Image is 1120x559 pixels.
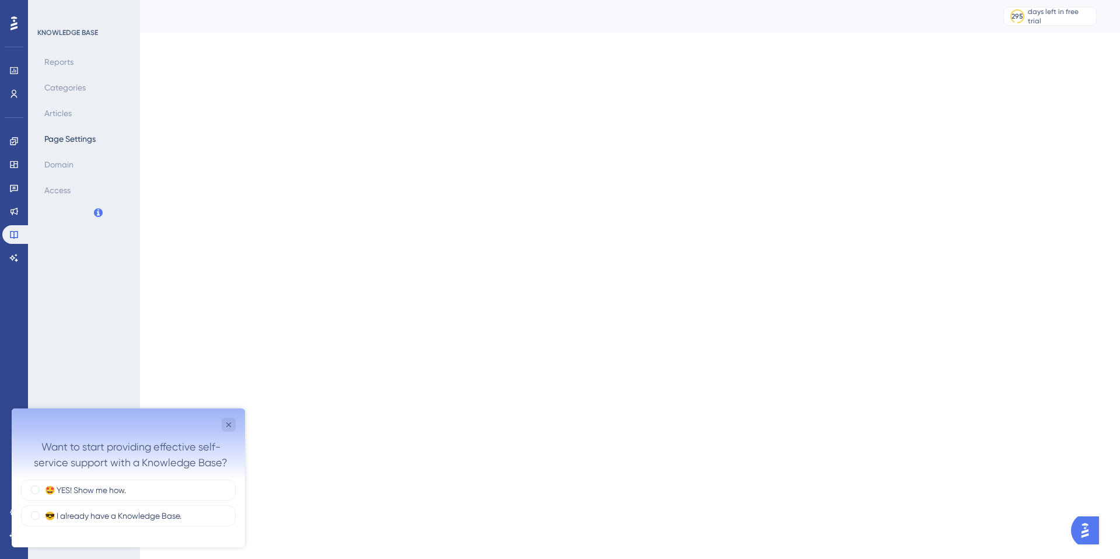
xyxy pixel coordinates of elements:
[37,77,93,98] button: Categories
[1028,7,1093,26] div: days left in free trial
[37,51,80,72] button: Reports
[12,408,245,547] iframe: To enrich screen reader interactions, please activate Accessibility in Grammarly extension settings
[1071,513,1106,548] iframe: UserGuiding AI Assistant Launcher
[37,180,78,201] button: Access
[37,28,98,37] div: KNOWLEDGE BASE
[37,128,103,149] button: Page Settings
[1012,12,1023,21] div: 295
[37,103,79,124] button: Articles
[37,154,80,175] button: Domain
